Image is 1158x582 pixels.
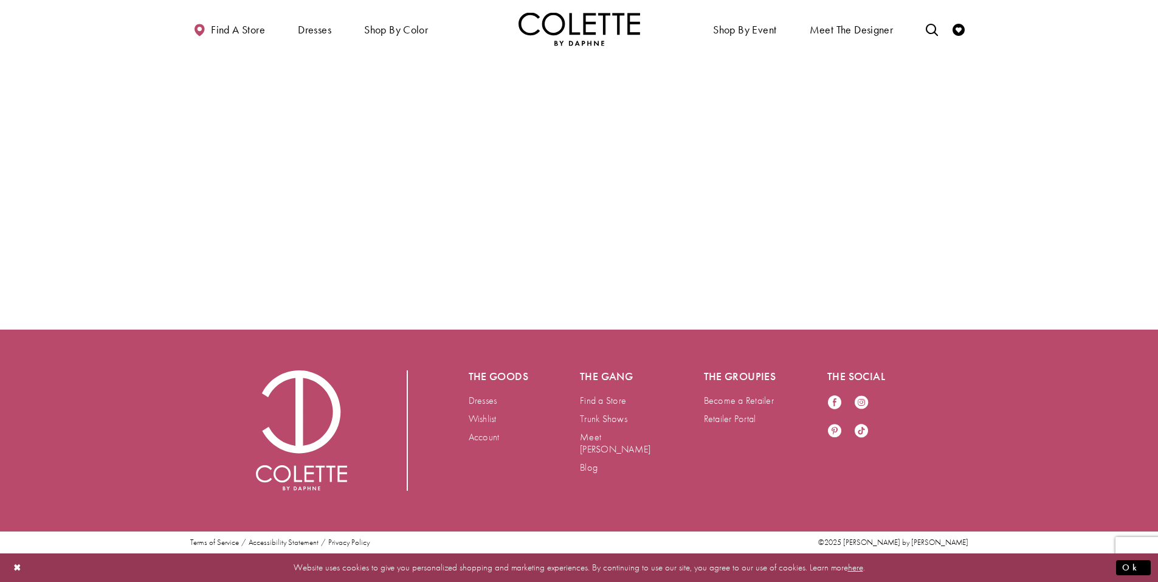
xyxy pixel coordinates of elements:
[469,412,497,425] a: Wishlist
[821,389,887,446] ul: Follow us
[827,423,842,440] a: Visit our Pinterest - Opens in new tab
[923,12,941,46] a: Toggle search
[328,538,370,547] a: Privacy Policy
[519,12,640,46] a: Visit Home Page
[710,12,779,46] span: Shop By Event
[190,538,239,547] a: Terms of Service
[469,431,500,443] a: Account
[190,12,268,46] a: Find a store
[580,431,650,456] a: Meet [PERSON_NAME]
[249,538,319,547] a: Accessibility Statement
[818,537,968,547] span: ©2025 [PERSON_NAME] by [PERSON_NAME]
[462,56,918,284] video: Style CL8630 Colette by Daphne #11 autoplay loop mute video
[713,24,776,36] span: Shop By Event
[256,370,347,491] img: Colette by Daphne
[827,370,903,383] h5: The social
[1116,560,1151,575] button: Submit Dialog
[361,12,431,46] span: Shop by color
[854,423,869,440] a: Visit our TikTok - Opens in new tab
[580,461,598,474] a: Blog
[807,12,897,46] a: Meet the designer
[211,24,265,36] span: Find a store
[364,24,428,36] span: Shop by color
[704,412,756,425] a: Retailer Portal
[298,24,331,36] span: Dresses
[7,557,28,578] button: Close Dialog
[580,412,627,425] a: Trunk Shows
[256,370,347,491] a: Visit Colette by Daphne Homepage
[469,394,497,407] a: Dresses
[827,395,842,411] a: Visit our Facebook - Opens in new tab
[704,394,774,407] a: Become a Retailer
[185,538,374,547] ul: Post footer menu
[519,12,640,46] img: Colette by Daphne
[949,12,968,46] a: Check Wishlist
[848,561,863,573] a: here
[88,559,1070,576] p: Website uses cookies to give you personalized shopping and marketing experiences. By continuing t...
[469,370,532,383] h5: The goods
[580,394,626,407] a: Find a Store
[580,370,655,383] h5: The gang
[295,12,334,46] span: Dresses
[704,370,779,383] h5: The groupies
[854,395,869,411] a: Visit our Instagram - Opens in new tab
[810,24,894,36] span: Meet the designer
